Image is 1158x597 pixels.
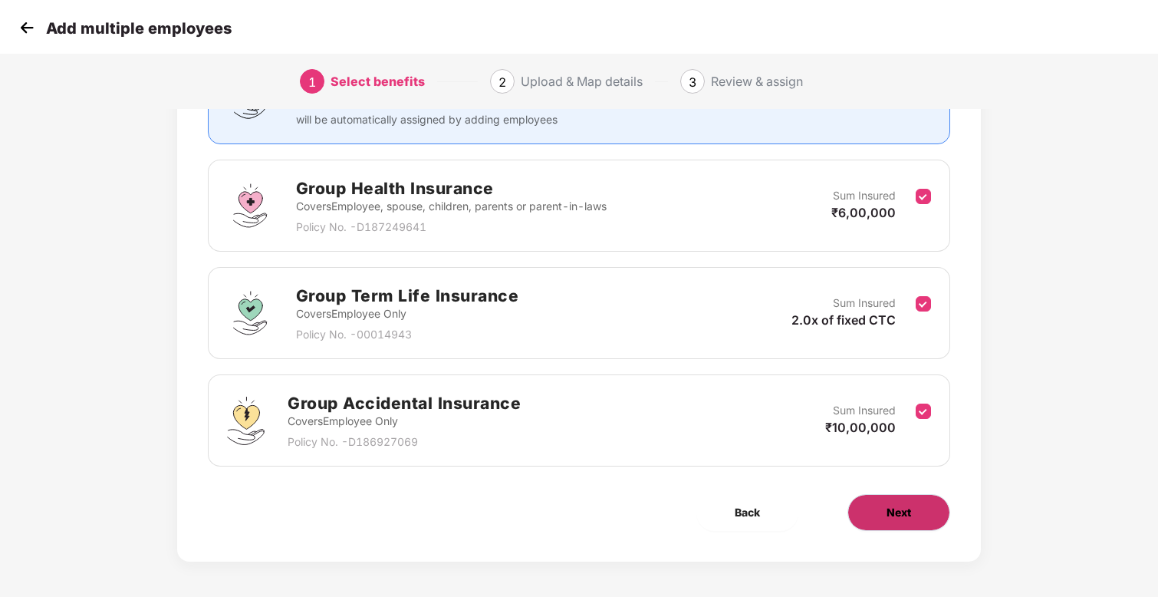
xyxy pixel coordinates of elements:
[521,69,643,94] div: Upload & Map details
[735,504,760,521] span: Back
[46,19,232,38] p: Add multiple employees
[296,176,607,201] h2: Group Health Insurance
[833,187,896,204] p: Sum Insured
[296,326,519,343] p: Policy No. - 00014943
[791,312,896,328] span: 2.0x of fixed CTC
[288,391,521,416] h2: Group Accidental Insurance
[847,494,950,531] button: Next
[887,504,911,521] span: Next
[227,290,273,336] img: svg+xml;base64,PHN2ZyBpZD0iR3JvdXBfVGVybV9MaWZlX0luc3VyYW5jZSIgZGF0YS1uYW1lPSJHcm91cCBUZXJtIExpZm...
[296,283,519,308] h2: Group Term Life Insurance
[498,74,506,90] span: 2
[288,413,521,430] p: Covers Employee Only
[296,94,597,128] p: Clove Dental, Pharmeasy, Nua Women, Prystine Care etc will be automatically assigned by adding em...
[831,205,896,220] span: ₹6,00,000
[833,295,896,312] p: Sum Insured
[825,420,896,435] span: ₹10,00,000
[15,16,38,39] img: svg+xml;base64,PHN2ZyB4bWxucz0iaHR0cDovL3d3dy53My5vcmcvMjAwMC9zdmciIHdpZHRoPSIzMCIgaGVpZ2h0PSIzMC...
[296,305,519,322] p: Covers Employee Only
[711,69,803,94] div: Review & assign
[308,74,316,90] span: 1
[296,198,607,215] p: Covers Employee, spouse, children, parents or parent-in-laws
[833,402,896,419] p: Sum Insured
[696,494,798,531] button: Back
[227,397,265,445] img: svg+xml;base64,PHN2ZyB4bWxucz0iaHR0cDovL3d3dy53My5vcmcvMjAwMC9zdmciIHdpZHRoPSI0OS4zMjEiIGhlaWdodD...
[227,183,273,229] img: svg+xml;base64,PHN2ZyBpZD0iR3JvdXBfSGVhbHRoX0luc3VyYW5jZSIgZGF0YS1uYW1lPSJHcm91cCBIZWFsdGggSW5zdX...
[288,434,521,450] p: Policy No. - D186927069
[331,69,425,94] div: Select benefits
[689,74,696,90] span: 3
[296,219,607,236] p: Policy No. - D187249641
